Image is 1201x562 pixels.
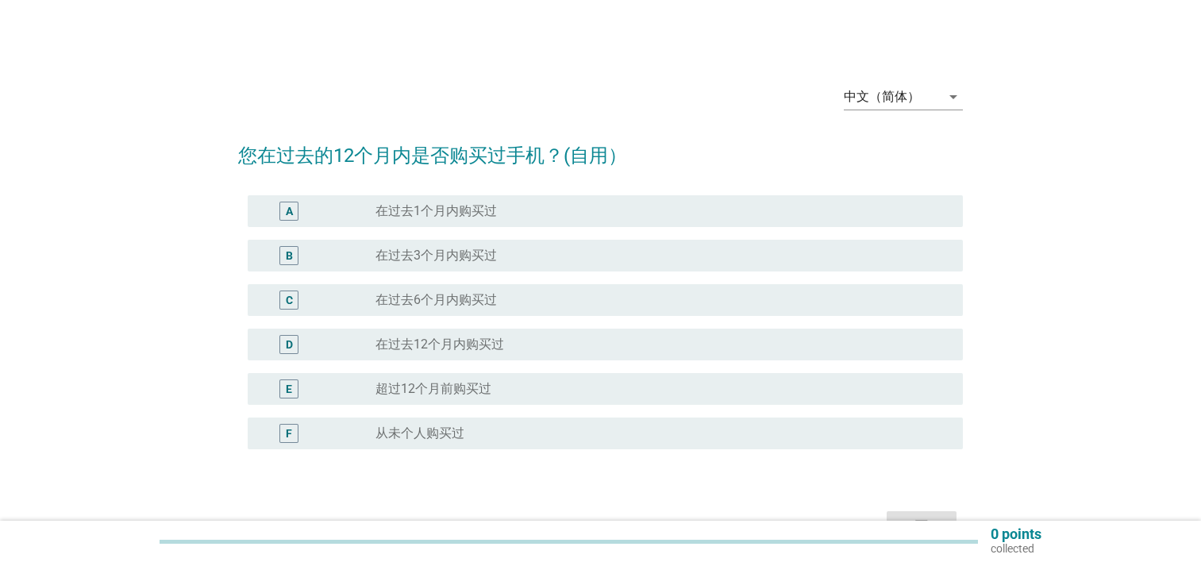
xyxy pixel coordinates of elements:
[286,381,292,398] div: E
[375,381,491,397] label: 超过12个月前购买过
[286,203,293,220] div: A
[375,248,497,264] label: 在过去3个月内购买过
[375,337,504,352] label: 在过去12个月内购买过
[844,90,920,104] div: 中文（简体）
[944,87,963,106] i: arrow_drop_down
[991,541,1041,556] p: collected
[375,203,497,219] label: 在过去1个月内购买过
[286,425,292,442] div: F
[286,248,293,264] div: B
[286,337,293,353] div: D
[238,125,963,170] h2: 您在过去的12个月内是否购买过手机？(自用）
[375,292,497,308] label: 在过去6个月内购买过
[286,292,293,309] div: C
[375,425,464,441] label: 从未个人购买过
[991,527,1041,541] p: 0 points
